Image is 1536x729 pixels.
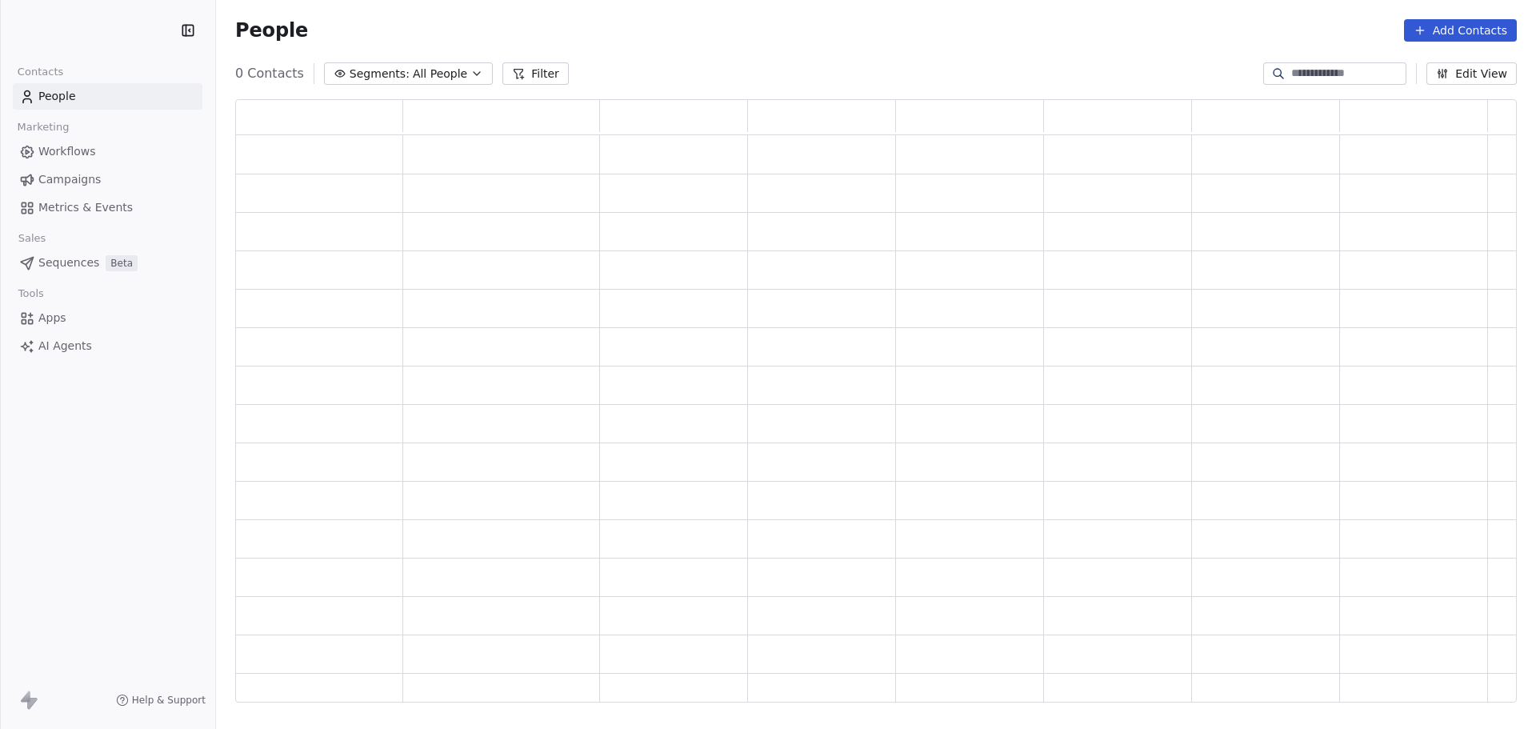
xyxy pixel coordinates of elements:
span: Marketing [10,115,76,139]
span: Sequences [38,254,99,271]
span: AI Agents [38,338,92,354]
a: People [13,83,202,110]
button: Add Contacts [1404,19,1517,42]
button: Filter [502,62,569,85]
button: Edit View [1426,62,1517,85]
span: 0 Contacts [235,64,304,83]
span: Contacts [10,60,70,84]
span: All People [413,66,467,82]
span: People [235,18,308,42]
a: Metrics & Events [13,194,202,221]
span: Segments: [350,66,410,82]
span: People [38,88,76,105]
a: Workflows [13,138,202,165]
span: Tools [11,282,50,306]
a: Campaigns [13,166,202,193]
a: AI Agents [13,333,202,359]
span: Apps [38,310,66,326]
span: Help & Support [132,694,206,707]
span: Sales [11,226,53,250]
a: Help & Support [116,694,206,707]
a: SequencesBeta [13,250,202,276]
span: Campaigns [38,171,101,188]
span: Metrics & Events [38,199,133,216]
span: Workflows [38,143,96,160]
span: Beta [106,255,138,271]
a: Apps [13,305,202,331]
